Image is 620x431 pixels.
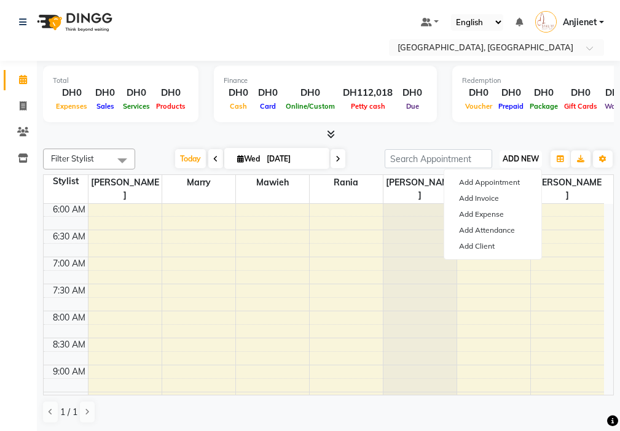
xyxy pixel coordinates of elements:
[50,392,88,405] div: 9:30 AM
[50,365,88,378] div: 9:00 AM
[263,150,324,168] input: 2025-09-03
[531,175,605,203] span: [PERSON_NAME]
[120,86,153,100] div: DH0
[50,203,88,216] div: 6:00 AM
[236,175,309,190] span: Mawieh
[444,174,541,190] button: Add Appointment
[224,86,253,100] div: DH0
[175,149,206,168] span: Today
[153,86,189,100] div: DH0
[561,102,600,111] span: Gift Cards
[444,238,541,254] a: Add Client
[120,102,153,111] span: Services
[53,102,90,111] span: Expenses
[44,175,88,188] div: Stylist
[535,11,557,33] img: Anjienet
[383,175,457,203] span: [PERSON_NAME]
[50,284,88,297] div: 7:30 AM
[31,5,116,39] img: logo
[234,154,263,163] span: Wed
[527,86,561,100] div: DH0
[227,102,250,111] span: Cash
[500,150,542,168] button: ADD NEW
[283,102,338,111] span: Online/Custom
[403,102,422,111] span: Due
[153,102,189,111] span: Products
[93,102,117,111] span: Sales
[53,86,90,100] div: DH0
[257,102,279,111] span: Card
[283,86,338,100] div: DH0
[50,230,88,243] div: 6:30 AM
[527,102,561,111] span: Package
[563,16,597,29] span: Anjienet
[50,338,88,351] div: 8:30 AM
[503,154,539,163] span: ADD NEW
[398,86,427,100] div: DH0
[385,149,492,168] input: Search Appointment
[444,222,541,238] a: Add Attendance
[162,175,235,190] span: marry
[462,102,495,111] span: Voucher
[50,257,88,270] div: 7:00 AM
[253,86,283,100] div: DH0
[50,311,88,324] div: 8:00 AM
[444,190,541,206] a: Add Invoice
[561,86,600,100] div: DH0
[224,76,427,86] div: Finance
[338,86,398,100] div: DH112,018
[51,153,94,163] span: Filter Stylist
[348,102,388,111] span: Petty cash
[462,86,495,100] div: DH0
[53,76,189,86] div: Total
[310,175,383,190] span: Rania
[495,86,527,100] div: DH0
[495,102,527,111] span: Prepaid
[444,206,541,222] a: Add Expense
[88,175,162,203] span: [PERSON_NAME]
[60,406,77,419] span: 1 / 1
[90,86,120,100] div: DH0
